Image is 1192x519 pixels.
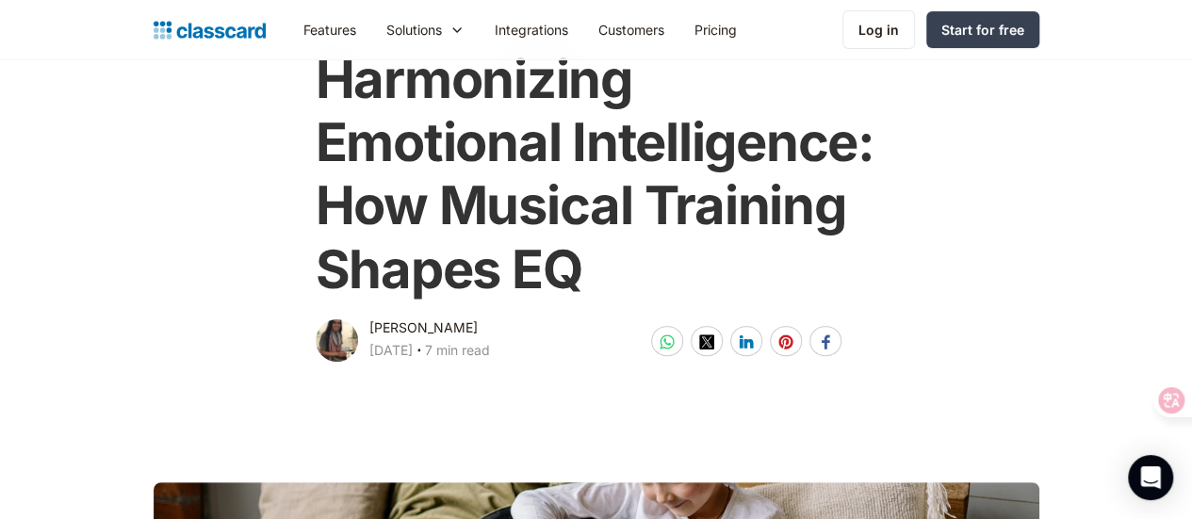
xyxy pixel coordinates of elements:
img: linkedin-white sharing button [739,334,754,349]
div: ‧ [413,339,425,365]
h1: Harmonizing Emotional Intelligence: How Musical Training Shapes EQ [316,48,877,301]
img: whatsapp-white sharing button [660,334,675,349]
div: Open Intercom Messenger [1128,455,1173,500]
a: Integrations [480,8,583,51]
div: [PERSON_NAME] [369,316,478,339]
a: Pricing [679,8,752,51]
div: 7 min read [425,339,490,362]
div: Solutions [386,20,442,40]
img: pinterest-white sharing button [778,334,793,349]
div: Log in [858,20,899,40]
a: Log in [842,10,915,49]
div: Start for free [941,20,1024,40]
div: Solutions [371,8,480,51]
a: Customers [583,8,679,51]
img: twitter-white sharing button [699,334,714,349]
div: [DATE] [369,339,413,362]
a: Features [288,8,371,51]
img: facebook-white sharing button [818,334,833,349]
a: Start for free [926,11,1039,48]
a: home [154,17,266,43]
